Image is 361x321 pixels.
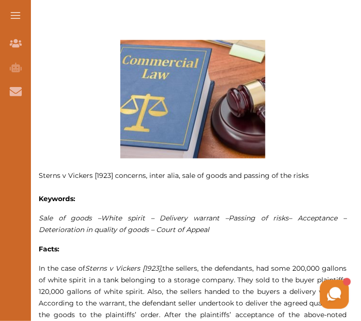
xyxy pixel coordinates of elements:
[129,277,351,311] iframe: HelpCrunch
[101,214,145,223] span: White spirit
[85,264,161,273] span: Sterns v Vickers [1923]
[39,245,59,254] strong: Facts:
[39,214,101,223] span: Sale of goods –
[289,214,347,223] span: – Acceptance –
[85,264,162,273] em: ,
[151,226,209,234] span: – Court of Appeal
[39,195,75,204] strong: Keywords:
[120,40,265,159] img: Commercial-and-Agency-Law-feature-300x245.jpg
[229,214,289,223] span: Passing of risks
[39,226,149,234] span: Deterioration in quality of goods
[39,172,309,180] span: Sterns v Vickers [1923] concerns, inter alia, sale of goods and passing of the risks
[151,214,229,223] span: – Delivery warrant –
